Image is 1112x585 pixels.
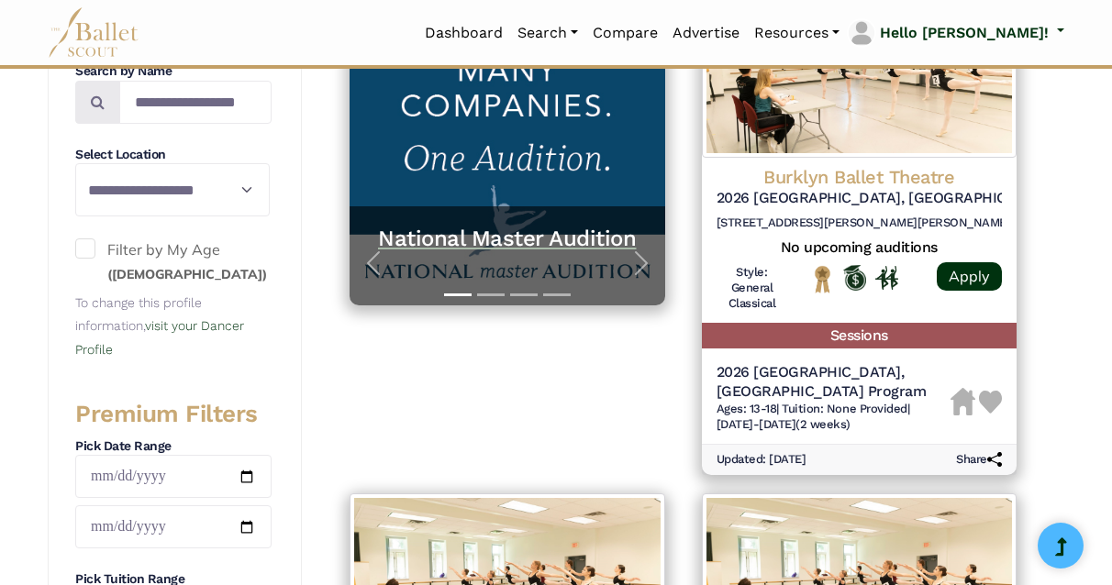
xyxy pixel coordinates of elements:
[75,295,244,357] small: To change this profile information,
[75,62,272,81] h4: Search by Name
[717,238,1003,258] h5: No upcoming auditions
[717,402,777,415] span: Ages: 13-18
[880,21,1049,45] p: Hello [PERSON_NAME]!
[717,215,1003,231] h6: [STREET_ADDRESS][PERSON_NAME][PERSON_NAME]
[717,165,1003,189] h4: Burklyn Ballet Theatre
[75,318,244,357] a: visit your Dancer Profile
[477,284,505,305] button: Slide 2
[811,265,834,293] img: National
[956,452,1002,468] h6: Share
[951,388,975,415] img: Housing Unavailable
[75,238,272,285] label: Filter by My Age
[510,14,585,52] a: Search
[847,18,1064,48] a: profile picture Hello [PERSON_NAME]!
[417,14,510,52] a: Dashboard
[717,189,1003,208] h5: 2026 [GEOGRAPHIC_DATA], [GEOGRAPHIC_DATA] Program
[543,284,571,305] button: Slide 4
[107,266,267,282] small: ([DEMOGRAPHIC_DATA])
[717,452,806,468] h6: Updated: [DATE]
[717,265,788,312] h6: Style: General Classical
[119,81,272,124] input: Search by names...
[717,417,851,431] span: [DATE]-[DATE] (2 weeks)
[747,14,847,52] a: Resources
[979,391,1002,414] img: Heart
[75,399,272,430] h3: Premium Filters
[75,146,272,164] h4: Select Location
[875,266,898,290] img: In Person
[75,437,272,456] h4: Pick Date Range
[717,363,951,402] h5: 2026 [GEOGRAPHIC_DATA], [GEOGRAPHIC_DATA] Program
[843,265,866,291] img: Offers Scholarship
[585,14,665,52] a: Compare
[444,284,472,305] button: Slide 1
[368,225,647,253] a: National Master Audition
[782,402,906,415] span: Tuition: None Provided
[702,323,1017,349] h5: Sessions
[665,14,747,52] a: Advertise
[717,402,951,433] h6: | |
[510,284,538,305] button: Slide 3
[937,262,1002,291] a: Apply
[849,20,874,46] img: profile picture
